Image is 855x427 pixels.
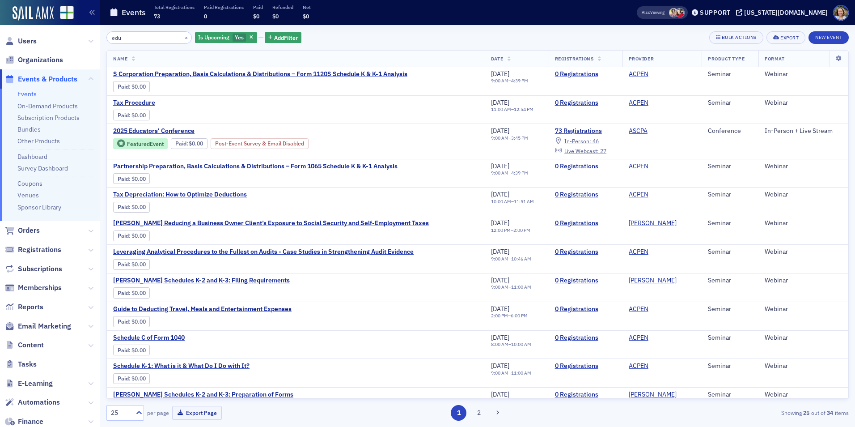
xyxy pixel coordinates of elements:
div: Webinar [765,391,842,399]
span: [DATE] [491,127,509,135]
a: Tasks [5,359,37,369]
span: [DATE] [491,162,509,170]
a: Tax Procedure [113,99,263,107]
span: $0.00 [131,83,146,90]
div: Paid: 0 - $0 [113,81,150,92]
a: On-Demand Products [17,102,78,110]
a: Tax Depreciation: How to Optimize Deductions [113,191,263,199]
div: Bulk Actions [722,35,757,40]
div: Seminar [708,248,752,256]
a: ACPEN [629,362,648,370]
div: In-Person + Live Stream [765,127,842,135]
h1: Events [122,7,146,18]
a: SailAMX [13,6,54,21]
p: Refunded [272,4,293,10]
div: Paid: 0 - $0 [113,231,150,241]
span: $0.00 [189,140,203,147]
span: Yes [235,34,244,41]
button: Export [766,31,805,44]
strong: 34 [825,409,835,417]
p: Net [303,4,311,10]
span: Registrations [555,56,594,62]
time: 9:00 AM [491,256,508,262]
a: Guide to Deducting Travel, Meals and Entertainment Expenses [113,305,292,313]
a: Sponsor Library [17,203,61,211]
span: 0 [204,13,207,20]
span: Events & Products [18,74,77,84]
span: Finance [18,417,43,427]
div: Paid: 0 - $0 [113,110,150,120]
span: Schedule K-1: What is it & What Do I Do with It? [113,362,263,370]
span: ACPEN [629,334,685,342]
a: 0 Registrations [555,70,616,78]
div: Seminar [708,334,752,342]
a: Dashboard [17,153,47,161]
time: 2:00 PM [491,312,508,319]
div: Webinar [765,277,842,285]
time: 8:00 AM [491,341,508,347]
a: Bundles [17,125,41,133]
span: : [118,83,131,90]
div: Seminar [708,99,752,107]
a: Paid [175,140,186,147]
span: Surgent's Reducing a Business Owner Client’s Exposure to Social Security and Self-Employment Taxes [113,219,429,227]
time: 11:00 AM [511,398,531,405]
span: [DATE] [491,248,509,256]
span: $0.00 [131,290,146,296]
div: – [491,284,531,290]
span: Schedule C of Form 1040 [113,334,263,342]
span: Memberships [18,283,62,293]
span: : [118,347,131,354]
span: $0.00 [131,112,146,119]
p: Paid [253,4,263,10]
div: Seminar [708,362,752,370]
a: [PERSON_NAME] [629,219,677,227]
a: Partnership Preparation, Basis Calculations & Distributions – Form 1065 Schedule K & K-1 Analysis [113,162,398,171]
a: 0 Registrations [555,362,616,370]
div: Featured Event [113,138,168,149]
span: 46 [593,137,599,145]
a: Memberships [5,283,62,293]
div: Paid: 0 - $0 [113,202,150,213]
div: Seminar [708,191,752,199]
strong: 25 [802,409,811,417]
div: Post-Event Survey [211,138,309,149]
a: 0 Registrations [555,99,616,107]
span: 2025 Educators' Conference [113,127,263,135]
a: Paid [118,375,129,382]
img: SailAMX [60,6,74,20]
input: Search… [106,31,192,44]
div: Seminar [708,219,752,227]
span: Name [113,56,127,62]
div: Webinar [765,219,842,227]
div: Seminar [708,305,752,313]
div: – [491,370,531,376]
span: Subscriptions [18,264,62,274]
span: $0.00 [131,347,146,354]
a: In-Person: 46 [555,137,599,145]
time: 11:00 AM [511,370,531,376]
span: Leveraging Analytical Procedures to the Fullest on Audits - Case Studies in Strengthening Audit E... [113,248,414,256]
div: Paid: 0 - $0 [113,287,150,298]
a: E-Learning [5,379,53,389]
div: Webinar [765,362,842,370]
button: 1 [451,405,466,421]
span: [DATE] [491,390,509,398]
span: Reports [18,302,43,312]
span: $0 [303,13,309,20]
span: ACPEN [629,162,685,171]
a: Subscriptions [5,264,62,274]
span: $0 [253,13,259,20]
button: AddFilter [265,32,301,43]
a: 73 Registrations [555,127,616,135]
a: Other Products [17,137,60,145]
span: 73 [154,13,160,20]
span: Users [18,36,37,46]
span: [DATE] [491,333,509,342]
time: 12:54 PM [514,106,533,112]
span: 27 [600,147,606,154]
div: Conference [708,127,752,135]
a: Paid [118,204,129,210]
div: – [491,227,530,233]
span: SURGENT [629,219,685,227]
